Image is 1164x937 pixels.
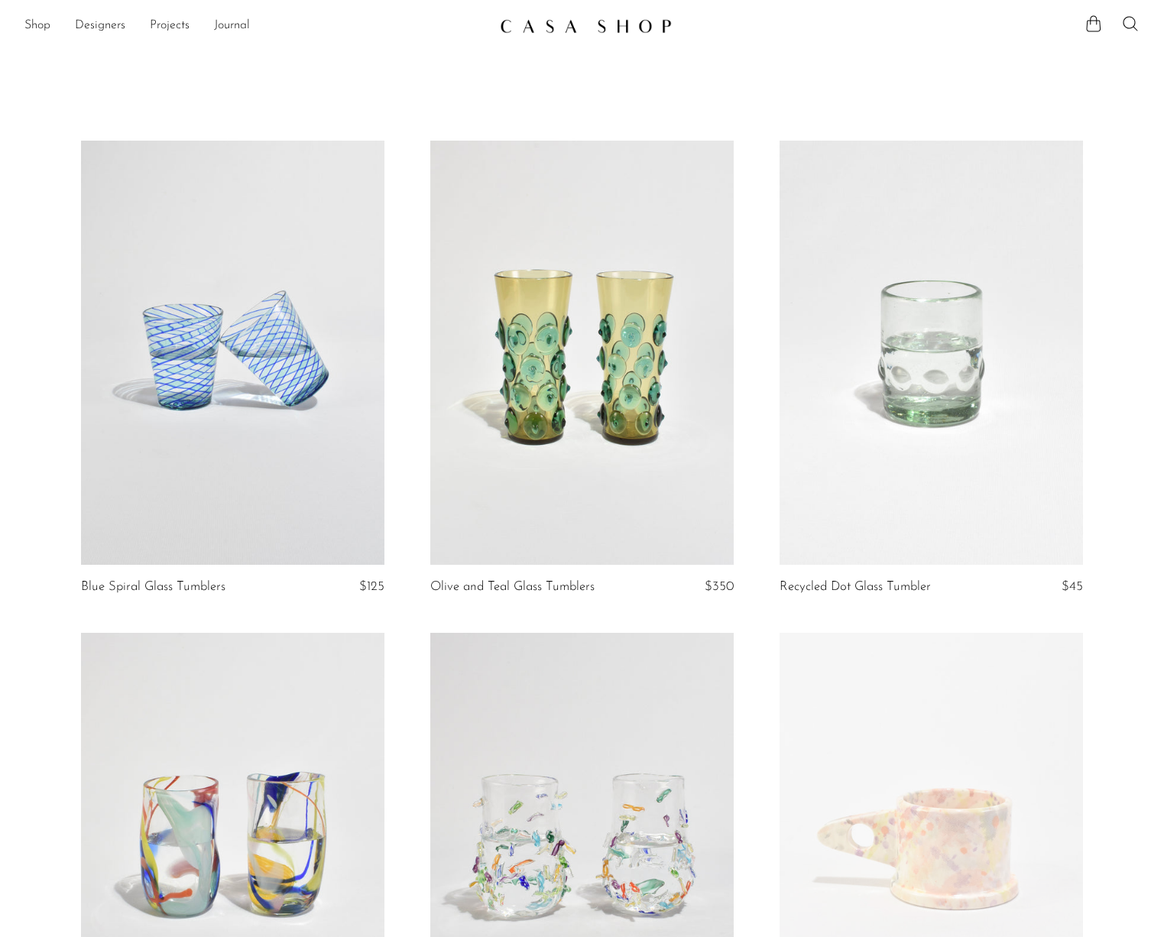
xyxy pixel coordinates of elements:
span: $125 [359,580,384,593]
a: Blue Spiral Glass Tumblers [81,580,225,594]
a: Projects [150,16,190,36]
a: Olive and Teal Glass Tumblers [430,580,595,594]
a: Recycled Dot Glass Tumbler [780,580,931,594]
span: $45 [1062,580,1083,593]
a: Journal [214,16,250,36]
a: Designers [75,16,125,36]
a: Shop [24,16,50,36]
ul: NEW HEADER MENU [24,13,488,39]
span: $350 [705,580,734,593]
nav: Desktop navigation [24,13,488,39]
